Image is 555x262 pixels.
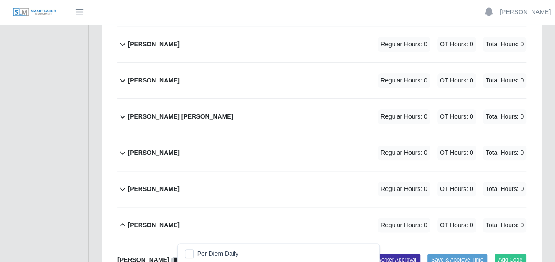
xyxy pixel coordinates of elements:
[483,146,526,160] span: Total Hours: 0
[128,148,179,157] b: [PERSON_NAME]
[128,40,179,49] b: [PERSON_NAME]
[128,112,233,121] b: [PERSON_NAME] [PERSON_NAME]
[378,218,430,232] span: Regular Hours: 0
[483,218,526,232] span: Total Hours: 0
[117,135,526,171] button: [PERSON_NAME] Regular Hours: 0 OT Hours: 0 Total Hours: 0
[128,221,179,230] b: [PERSON_NAME]
[437,109,476,124] span: OT Hours: 0
[483,73,526,88] span: Total Hours: 0
[128,184,179,194] b: [PERSON_NAME]
[378,146,430,160] span: Regular Hours: 0
[128,76,179,85] b: [PERSON_NAME]
[378,73,430,88] span: Regular Hours: 0
[437,182,476,196] span: OT Hours: 0
[500,7,551,17] a: [PERSON_NAME]
[483,109,526,124] span: Total Hours: 0
[117,26,526,62] button: [PERSON_NAME] Regular Hours: 0 OT Hours: 0 Total Hours: 0
[437,218,476,232] span: OT Hours: 0
[378,182,430,196] span: Regular Hours: 0
[117,171,526,207] button: [PERSON_NAME] Regular Hours: 0 OT Hours: 0 Total Hours: 0
[117,207,526,243] button: [PERSON_NAME] Regular Hours: 0 OT Hours: 0 Total Hours: 0
[197,249,238,258] span: Per Diem Daily
[378,37,430,52] span: Regular Hours: 0
[483,182,526,196] span: Total Hours: 0
[437,73,476,88] span: OT Hours: 0
[12,7,57,17] img: SLM Logo
[437,37,476,52] span: OT Hours: 0
[437,146,476,160] span: OT Hours: 0
[483,37,526,52] span: Total Hours: 0
[117,99,526,135] button: [PERSON_NAME] [PERSON_NAME] Regular Hours: 0 OT Hours: 0 Total Hours: 0
[378,109,430,124] span: Regular Hours: 0
[180,246,378,262] li: Per Diem Daily
[117,63,526,98] button: [PERSON_NAME] Regular Hours: 0 OT Hours: 0 Total Hours: 0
